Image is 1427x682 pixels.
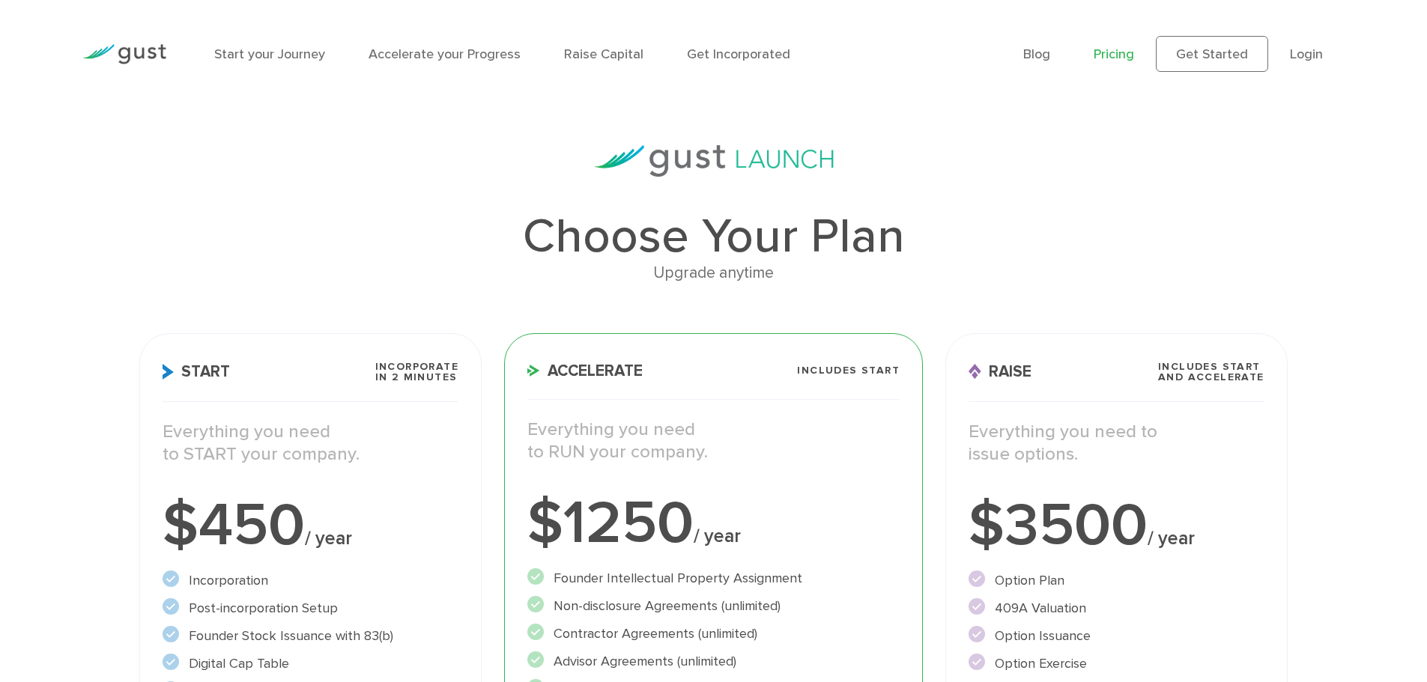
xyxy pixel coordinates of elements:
[82,44,166,64] img: Gust Logo
[163,626,458,646] li: Founder Stock Issuance with 83(b)
[527,651,900,672] li: Advisor Agreements (unlimited)
[1156,36,1268,72] a: Get Started
[527,418,900,463] p: Everything you need to RUN your company.
[527,363,643,379] span: Accelerate
[969,496,1264,555] div: $3500
[527,624,900,644] li: Contractor Agreements (unlimited)
[969,654,1264,674] li: Option Exercise
[969,626,1264,646] li: Option Issuance
[527,568,900,588] li: Founder Intellectual Property Assignment
[527,596,900,616] li: Non-disclosure Agreements (unlimited)
[527,365,540,377] img: Accelerate Icon
[1148,527,1195,549] span: / year
[163,421,458,466] p: Everything you need to START your company.
[594,145,834,177] img: gust-launch-logos.svg
[163,364,174,380] img: Start Icon X2
[305,527,352,549] span: / year
[694,525,741,547] span: / year
[139,261,1287,286] div: Upgrade anytime
[687,46,790,62] a: Get Incorporated
[969,570,1264,591] li: Option Plan
[163,364,230,380] span: Start
[163,654,458,674] li: Digital Cap Table
[163,496,458,555] div: $450
[969,364,1031,380] span: Raise
[375,362,458,383] span: Incorporate in 2 Minutes
[564,46,643,62] a: Raise Capital
[527,493,900,553] div: $1250
[214,46,325,62] a: Start your Journey
[139,213,1287,261] h1: Choose Your Plan
[969,364,981,380] img: Raise Icon
[163,570,458,591] li: Incorporation
[1290,46,1323,62] a: Login
[797,365,900,376] span: Includes START
[163,598,458,618] li: Post-incorporation Setup
[969,421,1264,466] p: Everything you need to issue options.
[1023,46,1050,62] a: Blog
[969,598,1264,618] li: 409A Valuation
[1158,362,1264,383] span: Includes START and ACCELERATE
[1094,46,1134,62] a: Pricing
[369,46,521,62] a: Accelerate your Progress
